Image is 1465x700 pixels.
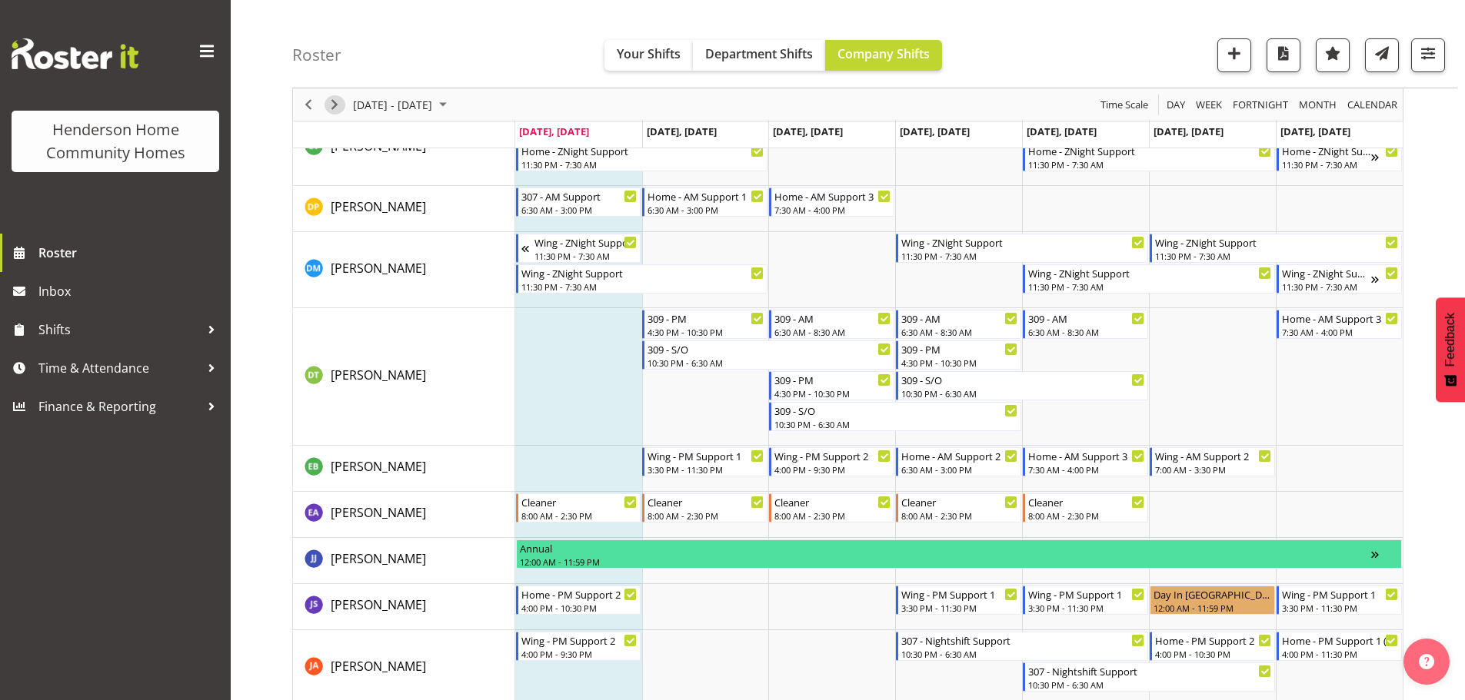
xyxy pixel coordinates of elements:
div: 309 - AM [1028,310,1144,326]
span: calendar [1346,95,1399,114]
div: 11:30 PM - 7:30 AM [1028,280,1271,293]
div: Cleaner [648,494,764,509]
div: 3:30 PM - 11:30 PM [648,463,764,476]
div: 11:30 PM - 7:30 AM [1028,158,1271,171]
div: 11:30 PM - 7:30 AM [521,158,764,171]
span: [PERSON_NAME] [331,658,426,675]
div: 7:00 AM - 3:30 PM [1155,463,1271,476]
div: Dipika Thapa"s event - 309 - AM Begin From Thursday, September 4, 2025 at 6:30:00 AM GMT+12:00 En... [896,310,1021,339]
div: Eloise Bailey"s event - Wing - PM Support 2 Begin From Wednesday, September 3, 2025 at 4:00:00 PM... [769,447,894,476]
div: Henderson Home Community Homes [27,118,204,164]
div: 309 - S/O [648,341,891,357]
a: [PERSON_NAME] [331,457,426,476]
img: Rosterit website logo [12,38,138,69]
div: 10:30 PM - 6:30 AM [1028,678,1271,691]
div: Dipika Thapa"s event - 309 - AM Begin From Wednesday, September 3, 2025 at 6:30:00 AM GMT+12:00 E... [769,310,894,339]
div: Emily-Jayne Ashton"s event - Cleaner Begin From Tuesday, September 2, 2025 at 8:00:00 AM GMT+12:0... [642,493,767,523]
button: Timeline Month [1297,95,1340,114]
div: Dipika Thapa"s event - 309 - S/O Begin From Tuesday, September 2, 2025 at 10:30:00 PM GMT+12:00 E... [642,340,894,370]
div: 309 - PM [774,372,891,387]
span: [DATE], [DATE] [1154,124,1224,138]
span: [PERSON_NAME] [331,367,426,383]
div: 6:30 AM - 3:00 PM [648,204,764,216]
div: 6:30 AM - 3:00 PM [521,204,638,216]
div: 11:30 PM - 7:30 AM [1155,250,1398,262]
div: Home - AM Support 3 [1028,448,1144,463]
div: 8:00 AM - 2:30 PM [521,509,638,522]
button: Next [325,95,345,114]
div: Home - ZNight Support [1028,143,1271,158]
div: 8:00 AM - 2:30 PM [648,509,764,522]
div: 10:30 PM - 6:30 AM [648,357,891,369]
div: 4:30 PM - 10:30 PM [774,387,891,400]
span: [PERSON_NAME] [331,596,426,613]
div: Emily-Jayne Ashton"s event - Cleaner Begin From Monday, September 1, 2025 at 8:00:00 AM GMT+12:00... [516,493,641,523]
div: Daljeet Prasad"s event - Home - AM Support 1 Begin From Tuesday, September 2, 2025 at 6:30:00 AM ... [642,187,767,217]
div: Janeth Sison"s event - Wing - PM Support 1 Begin From Sunday, September 7, 2025 at 3:30:00 PM GMT... [1277,586,1402,615]
button: Add a new shift [1217,38,1251,72]
div: Eloise Bailey"s event - Home - AM Support 3 Begin From Friday, September 5, 2025 at 7:30:00 AM GM... [1023,447,1148,476]
div: Janeth Sison"s event - Home - PM Support 2 Begin From Monday, September 1, 2025 at 4:00:00 PM GMT... [516,586,641,615]
div: Dipika Thapa"s event - 309 - S/O Begin From Wednesday, September 3, 2025 at 10:30:00 PM GMT+12:00... [769,402,1021,431]
span: [DATE], [DATE] [900,124,970,138]
div: Next [321,88,348,121]
span: Time & Attendance [38,357,200,380]
span: Week [1194,95,1224,114]
span: Month [1297,95,1338,114]
div: 6:30 AM - 8:30 AM [1028,326,1144,338]
div: Cheenee Vargas"s event - Home - ZNight Support Begin From Friday, September 5, 2025 at 11:30:00 P... [1023,142,1275,171]
div: Wing - ZNight Support [534,234,638,250]
div: 10:30 PM - 6:30 AM [774,418,1017,430]
div: Eloise Bailey"s event - Home - AM Support 2 Begin From Thursday, September 4, 2025 at 6:30:00 AM ... [896,447,1021,476]
td: Emily-Jayne Ashton resource [293,492,515,538]
div: 3:30 PM - 11:30 PM [901,602,1017,614]
span: [DATE], [DATE] [519,124,589,138]
div: Janeth Sison"s event - Wing - PM Support 1 Begin From Thursday, September 4, 2025 at 3:30:00 PM G... [896,586,1021,615]
div: 307 - Nightshift Support [901,632,1144,648]
button: Department Shifts [693,40,825,71]
div: 12:00 AM - 11:59 PM [520,556,1371,568]
div: Wing - ZNight Support [1028,265,1271,280]
td: Janen Jamodiong resource [293,538,515,584]
span: [PERSON_NAME] [331,260,426,277]
span: [PERSON_NAME] [331,198,426,215]
div: Home - AM Support 1 [648,188,764,204]
td: Dipika Thapa resource [293,308,515,446]
div: Daniel Marticio"s event - Wing - ZNight Support Begin From Saturday, September 6, 2025 at 11:30:0... [1150,234,1402,263]
img: help-xxl-2.png [1419,654,1434,669]
span: Feedback [1443,313,1457,367]
div: Cleaner [901,494,1017,509]
a: [PERSON_NAME] [331,366,426,384]
div: 309 - PM [648,310,764,326]
div: Daljeet Prasad"s event - Home - AM Support 3 Begin From Wednesday, September 3, 2025 at 7:30:00 A... [769,187,894,217]
div: Cleaner [1028,494,1144,509]
button: Timeline Week [1194,95,1225,114]
div: Wing - ZNight Support [521,265,764,280]
div: Dipika Thapa"s event - 309 - PM Begin From Tuesday, September 2, 2025 at 4:30:00 PM GMT+12:00 End... [642,310,767,339]
div: 7:30 AM - 4:00 PM [1028,463,1144,476]
div: Emily-Jayne Ashton"s event - Cleaner Begin From Wednesday, September 3, 2025 at 8:00:00 AM GMT+12... [769,493,894,523]
div: Wing - ZNight Support [901,234,1144,250]
span: [PERSON_NAME] [331,138,426,154]
div: 3:30 PM - 11:30 PM [1028,602,1144,614]
div: Dipika Thapa"s event - 309 - PM Begin From Thursday, September 4, 2025 at 4:30:00 PM GMT+12:00 En... [896,340,1021,370]
div: Dipika Thapa"s event - 309 - S/O Begin From Thursday, September 4, 2025 at 10:30:00 PM GMT+12:00 ... [896,371,1148,400]
div: Cleaner [521,494,638,509]
div: 8:00 AM - 2:30 PM [901,509,1017,522]
span: Shifts [38,318,200,341]
div: Emily-Jayne Ashton"s event - Cleaner Begin From Thursday, September 4, 2025 at 8:00:00 AM GMT+12:... [896,493,1021,523]
button: Time Scale [1098,95,1151,114]
div: 10:30 PM - 6:30 AM [901,648,1144,660]
div: Daniel Marticio"s event - Wing - ZNight Support Begin From Sunday, August 31, 2025 at 11:30:00 PM... [516,234,641,263]
div: Wing - ZNight Support [1155,234,1398,250]
div: Wing - PM Support 2 [774,448,891,463]
div: Wing - PM Support 2 [521,632,638,648]
div: Emily-Jayne Ashton"s event - Cleaner Begin From Friday, September 5, 2025 at 8:00:00 AM GMT+12:00... [1023,493,1148,523]
div: 7:30 AM - 4:00 PM [1282,326,1398,338]
div: Janen Jamodiong"s event - Annual Begin From Monday, September 1, 2025 at 12:00:00 AM GMT+12:00 En... [516,539,1402,569]
button: Previous [298,95,319,114]
span: Day [1165,95,1187,114]
div: Daniel Marticio"s event - Wing - ZNight Support Begin From Friday, September 5, 2025 at 11:30:00 ... [1023,264,1275,294]
div: Cheenee Vargas"s event - Home - ZNight Support Begin From Sunday, September 7, 2025 at 11:30:00 P... [1277,142,1402,171]
span: Roster [38,241,223,264]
